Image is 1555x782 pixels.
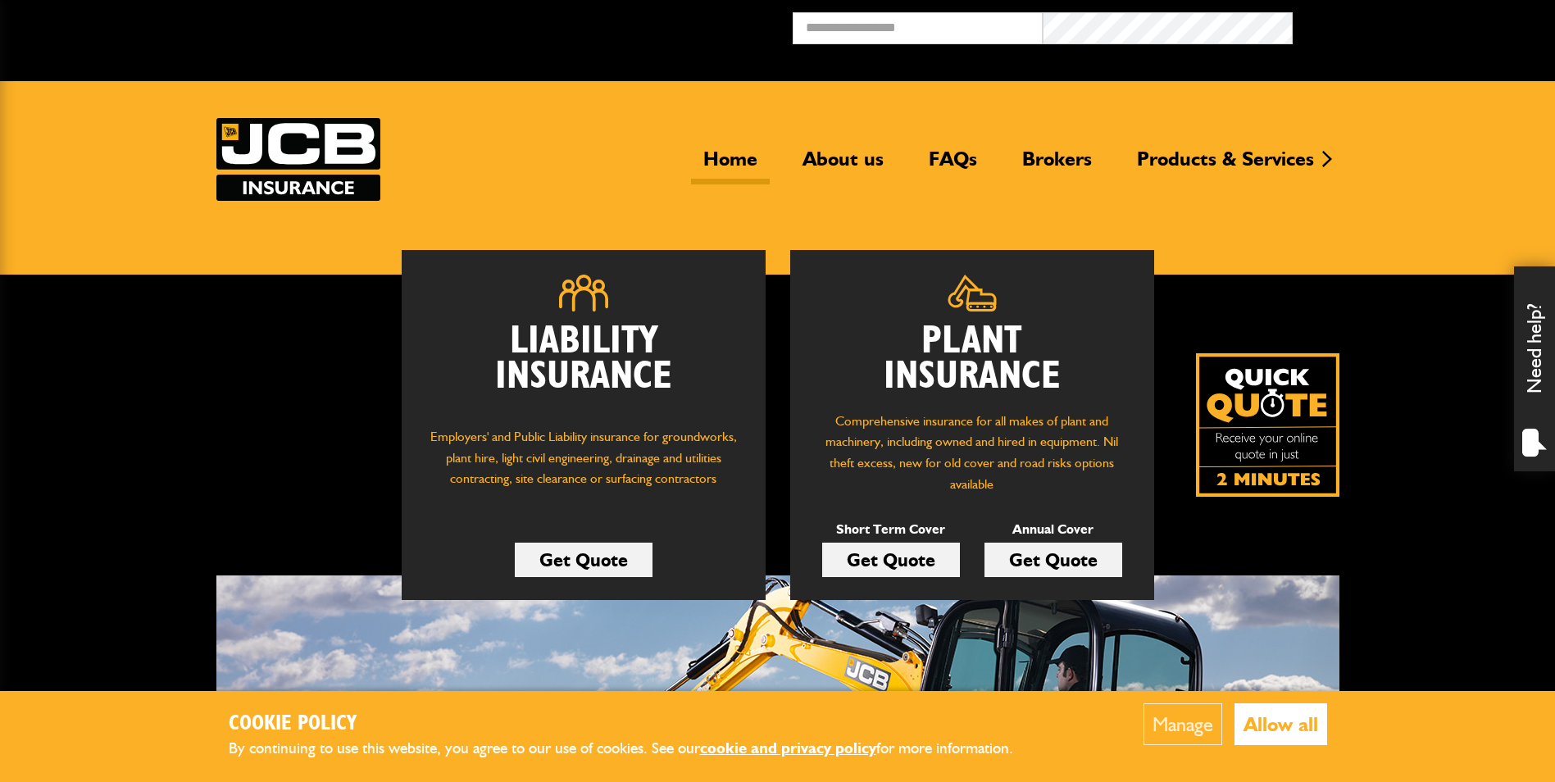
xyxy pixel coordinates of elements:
h2: Plant Insurance [815,324,1130,394]
button: Broker Login [1293,12,1543,38]
a: Get Quote [984,543,1122,577]
a: cookie and privacy policy [700,739,876,757]
p: Annual Cover [984,519,1122,540]
h2: Cookie Policy [229,712,1040,737]
p: Employers' and Public Liability insurance for groundworks, plant hire, light civil engineering, d... [426,426,741,505]
a: Get your insurance quote isn just 2-minutes [1196,353,1339,497]
a: FAQs [916,147,989,184]
img: JCB Insurance Services logo [216,118,380,201]
a: Get Quote [515,543,652,577]
a: Products & Services [1125,147,1326,184]
div: Need help? [1514,266,1555,471]
p: Comprehensive insurance for all makes of plant and machinery, including owned and hired in equipm... [815,411,1130,494]
button: Allow all [1234,703,1327,745]
p: By continuing to use this website, you agree to our use of cookies. See our for more information. [229,736,1040,762]
h2: Liability Insurance [426,324,741,411]
a: Brokers [1010,147,1104,184]
a: Home [691,147,770,184]
p: Short Term Cover [822,519,960,540]
button: Manage [1144,703,1222,745]
a: Get Quote [822,543,960,577]
a: JCB Insurance Services [216,118,380,201]
a: About us [790,147,896,184]
img: Quick Quote [1196,353,1339,497]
